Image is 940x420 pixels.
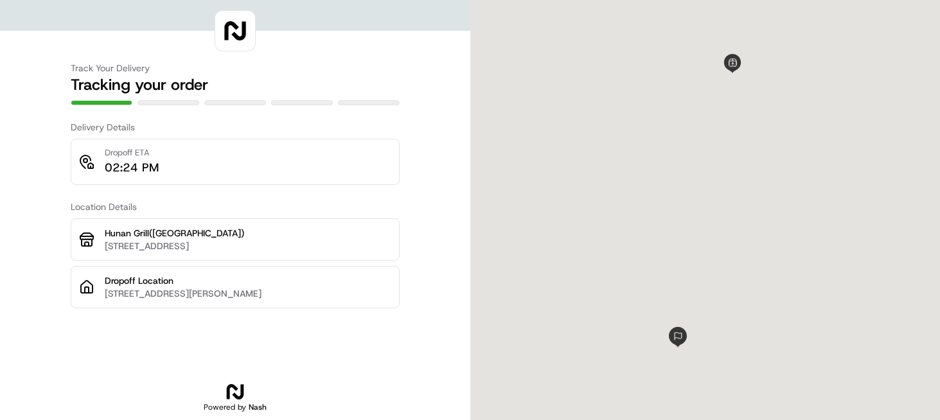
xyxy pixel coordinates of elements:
p: Hunan Grill([GEOGRAPHIC_DATA]) [105,227,391,240]
p: 02:24 PM [105,159,159,177]
span: Nash [249,402,267,412]
p: [STREET_ADDRESS] [105,240,391,252]
h3: Track Your Delivery [71,62,400,74]
h2: Powered by [204,402,267,412]
h3: Location Details [71,200,400,213]
h2: Tracking your order [71,74,400,95]
p: Dropoff Location [105,274,391,287]
p: Dropoff ETA [105,147,159,159]
h3: Delivery Details [71,121,400,134]
p: [STREET_ADDRESS][PERSON_NAME] [105,287,391,300]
